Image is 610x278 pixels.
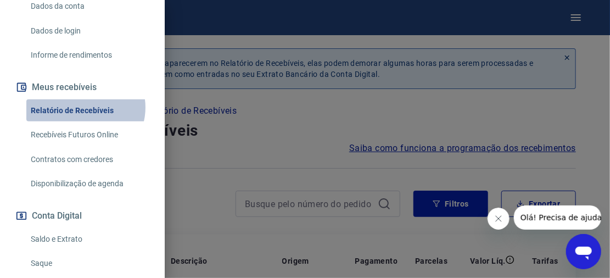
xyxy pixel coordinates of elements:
iframe: Mensagem da empresa [514,205,601,230]
iframe: Botão para abrir a janela de mensagens [566,234,601,269]
a: Dados de login [26,20,152,42]
a: Saque [26,252,152,275]
a: Disponibilização de agenda [26,173,152,195]
button: Meus recebíveis [13,75,152,99]
a: Saldo e Extrato [26,228,152,251]
button: Conta Digital [13,204,152,228]
span: Olá! Precisa de ajuda? [7,8,92,16]
a: Informe de rendimentos [26,44,152,66]
a: Relatório de Recebíveis [26,99,152,122]
a: Recebíveis Futuros Online [26,124,152,146]
iframe: Fechar mensagem [488,208,510,230]
a: Contratos com credores [26,148,152,171]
